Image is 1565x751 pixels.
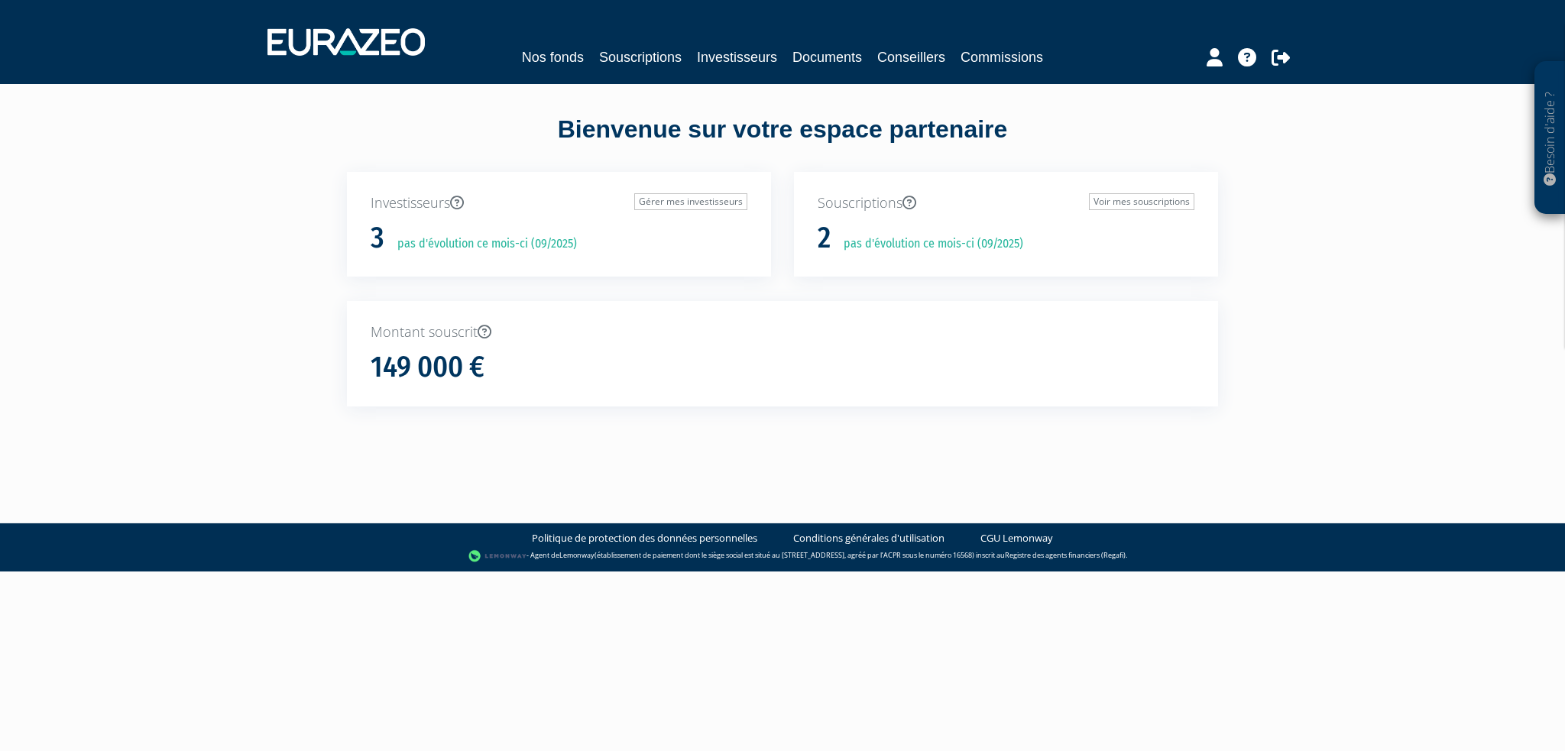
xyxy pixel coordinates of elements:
[818,193,1194,213] p: Souscriptions
[15,549,1550,564] div: - Agent de (établissement de paiement dont le siège social est situé au [STREET_ADDRESS], agréé p...
[371,193,747,213] p: Investisseurs
[980,531,1053,545] a: CGU Lemonway
[877,47,945,68] a: Conseillers
[532,531,757,545] a: Politique de protection des données personnelles
[1089,193,1194,210] a: Voir mes souscriptions
[371,322,1194,342] p: Montant souscrit
[697,47,777,68] a: Investisseurs
[468,549,527,564] img: logo-lemonway.png
[792,47,862,68] a: Documents
[634,193,747,210] a: Gérer mes investisseurs
[522,47,584,68] a: Nos fonds
[793,531,945,545] a: Conditions générales d'utilisation
[833,235,1023,253] p: pas d'évolution ce mois-ci (09/2025)
[335,112,1230,172] div: Bienvenue sur votre espace partenaire
[818,222,831,254] h1: 2
[371,222,384,254] h1: 3
[387,235,577,253] p: pas d'évolution ce mois-ci (09/2025)
[267,28,425,56] img: 1732889491-logotype_eurazeo_blanc_rvb.png
[1541,70,1559,207] p: Besoin d'aide ?
[559,550,595,560] a: Lemonway
[371,351,484,384] h1: 149 000 €
[599,47,682,68] a: Souscriptions
[961,47,1043,68] a: Commissions
[1005,550,1126,560] a: Registre des agents financiers (Regafi)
